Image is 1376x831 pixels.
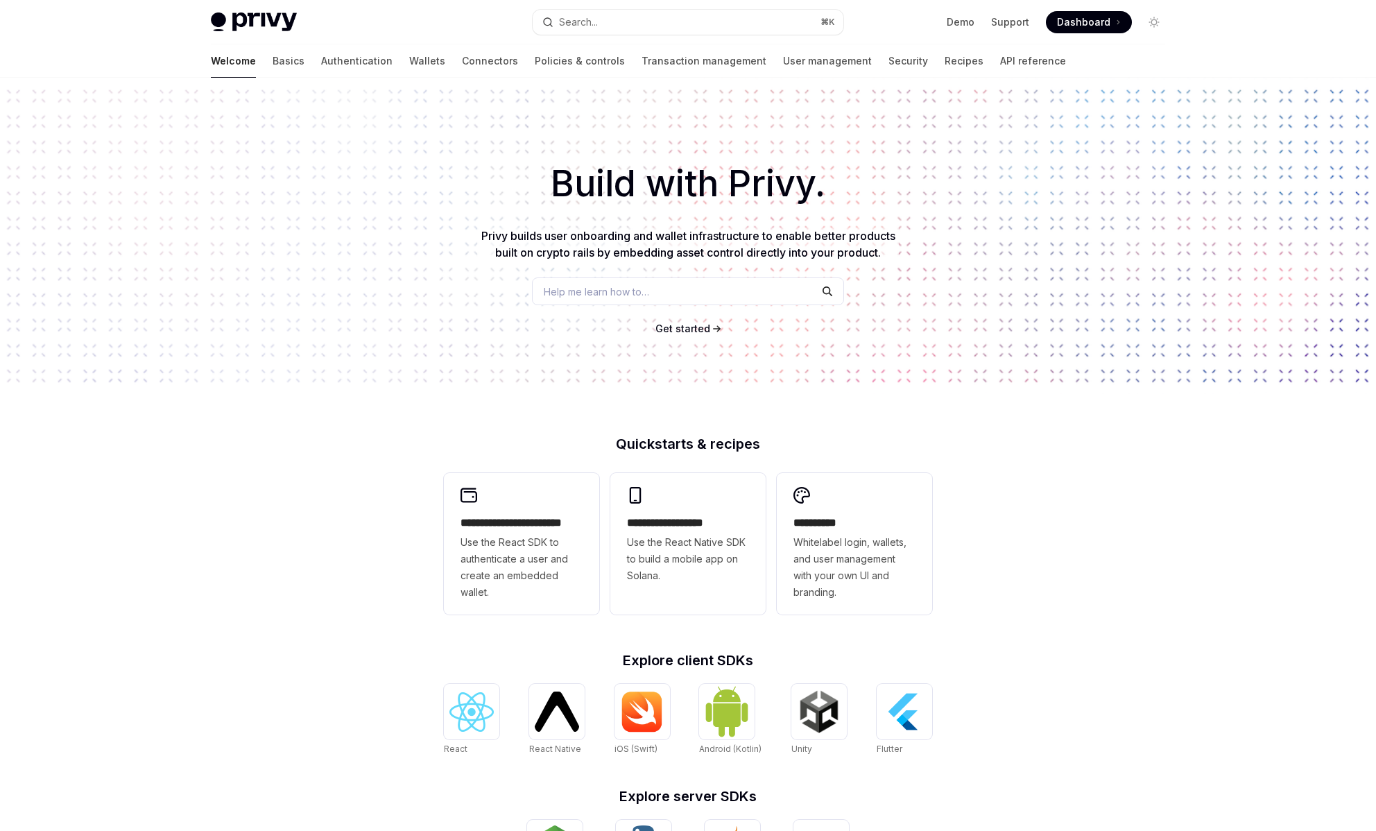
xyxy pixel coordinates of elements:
[820,17,835,28] span: ⌘ K
[321,44,393,78] a: Authentication
[791,744,812,754] span: Unity
[444,437,932,451] h2: Quickstarts & recipes
[273,44,304,78] a: Basics
[1000,44,1066,78] a: API reference
[610,473,766,615] a: **** **** **** ***Use the React Native SDK to build a mobile app on Solana.
[211,12,297,32] img: light logo
[777,473,932,615] a: **** *****Whitelabel login, wallets, and user management with your own UI and branding.
[783,44,872,78] a: User management
[444,684,499,756] a: ReactReact
[211,44,256,78] a: Welcome
[705,685,749,737] img: Android (Kotlin)
[444,653,932,667] h2: Explore client SDKs
[22,157,1354,211] h1: Build with Privy.
[614,744,657,754] span: iOS (Swift)
[535,44,625,78] a: Policies & controls
[945,44,983,78] a: Recipes
[699,684,762,756] a: Android (Kotlin)Android (Kotlin)
[888,44,928,78] a: Security
[991,15,1029,29] a: Support
[449,692,494,732] img: React
[620,691,664,733] img: iOS (Swift)
[699,744,762,754] span: Android (Kotlin)
[462,44,518,78] a: Connectors
[529,684,585,756] a: React NativeReact Native
[877,684,932,756] a: FlutterFlutter
[444,744,467,754] span: React
[1046,11,1132,33] a: Dashboard
[535,692,579,731] img: React Native
[655,322,710,336] a: Get started
[1057,15,1110,29] span: Dashboard
[882,689,927,734] img: Flutter
[947,15,974,29] a: Demo
[655,323,710,334] span: Get started
[877,744,902,754] span: Flutter
[529,744,581,754] span: React Native
[544,284,649,299] span: Help me learn how to…
[559,14,598,31] div: Search...
[614,684,670,756] a: iOS (Swift)iOS (Swift)
[627,534,749,584] span: Use the React Native SDK to build a mobile app on Solana.
[642,44,766,78] a: Transaction management
[797,689,841,734] img: Unity
[533,10,843,35] button: Open search
[444,789,932,803] h2: Explore server SDKs
[793,534,915,601] span: Whitelabel login, wallets, and user management with your own UI and branding.
[791,684,847,756] a: UnityUnity
[1143,11,1165,33] button: Toggle dark mode
[461,534,583,601] span: Use the React SDK to authenticate a user and create an embedded wallet.
[409,44,445,78] a: Wallets
[481,229,895,259] span: Privy builds user onboarding and wallet infrastructure to enable better products built on crypto ...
